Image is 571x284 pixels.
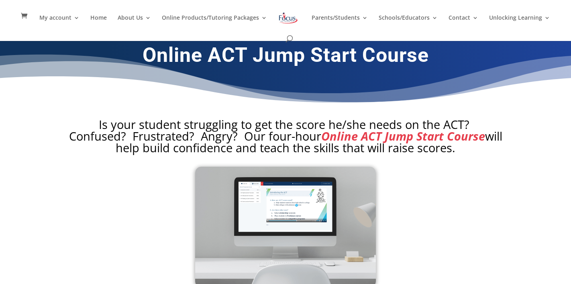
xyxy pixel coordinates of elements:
a: Home [90,15,107,34]
h1: Online ACT Jump Start Course [69,43,502,71]
a: My account [39,15,80,34]
a: Parents/Students [312,15,368,34]
i: Online ACT Jump Start Course [321,128,485,144]
a: Unlocking Learning [489,15,550,34]
span: Is your student struggling to get the score he/she needs on the ACT? Confused? Frustrated? Angry?... [69,116,473,144]
a: Schools/Educators [379,15,438,34]
a: Online Products/Tutoring Packages [162,15,267,34]
a: Contact [449,15,478,34]
img: Focus on Learning [278,11,299,25]
a: About Us [118,15,151,34]
span: will help build confidence and teach the skills that will raise scores. [116,128,502,155]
